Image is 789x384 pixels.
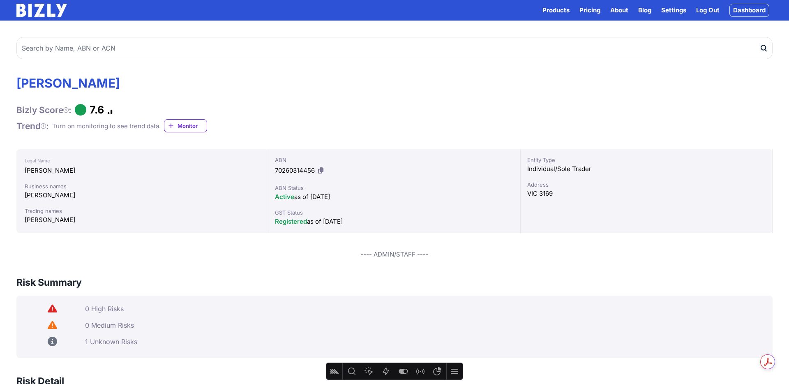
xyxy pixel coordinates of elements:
a: Dashboard [729,4,769,17]
div: Address [527,180,766,189]
div: VIC 3169 [527,189,766,199]
a: Monitor [164,119,207,132]
h1: Trend : [16,120,49,132]
a: Pricing [579,5,600,15]
div: as of [DATE] [275,217,513,227]
span: Monitor [178,122,207,130]
div: Trading names [25,207,260,215]
div: ABN Status [275,184,513,192]
h1: [PERSON_NAME] [16,76,207,90]
div: 0 High Risks [85,305,766,313]
a: About [610,5,628,15]
a: Blog [638,5,651,15]
div: Legal Name [25,156,260,166]
div: Entity Type [527,156,766,164]
a: Settings [661,5,686,15]
h1: Bizly Score : [16,104,72,116]
div: [PERSON_NAME] [25,190,260,200]
div: Business names [25,182,260,190]
div: Individual/Sole Trader [527,164,766,174]
div: GST Status [275,208,513,217]
div: 1 Unknown Risks [85,338,766,346]
div: 0 Medium Risks [85,321,766,329]
h1: 7.6 [90,104,104,116]
div: ---- ADMIN/STAFF ---- [16,250,773,259]
h3: Risk Summary [16,276,82,289]
div: [PERSON_NAME] [25,215,260,225]
a: Log Out [696,5,720,15]
button: Products [542,5,570,15]
div: ABN [275,156,513,164]
span: Active [275,193,294,201]
span: 70260314456 [275,167,315,174]
input: Search by Name, ABN or ACN [16,37,773,59]
div: as of [DATE] [275,192,513,202]
div: [PERSON_NAME] [25,166,260,176]
span: Registered [275,217,307,225]
div: Turn on monitoring to see trend data. [52,121,161,131]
